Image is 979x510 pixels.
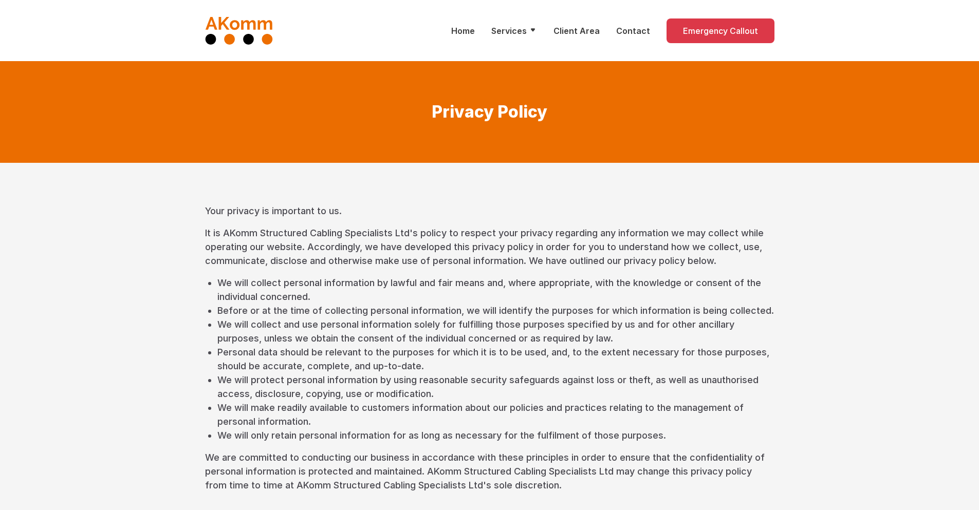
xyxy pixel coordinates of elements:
[205,204,774,218] p: Your privacy is important to us.
[205,450,774,492] p: We are committed to conducting our business in accordance with these principles in order to ensur...
[305,102,675,122] h1: Privacy Policy
[205,16,273,45] img: AKomm
[667,18,774,43] a: Emergency Callout
[451,25,475,37] a: Home
[217,428,774,442] li: We will only retain personal information for as long as necessary for the fulfilment of those pur...
[205,226,774,268] p: It is AKomm Structured Cabling Specialists Ltd's policy to respect your privacy regarding any inf...
[217,304,774,317] li: Before or at the time of collecting personal information, we will identify the purposes for which...
[217,276,774,304] li: We will collect personal information by lawful and fair means and, where appropriate, with the kn...
[491,25,537,37] a: Services
[217,401,774,428] li: We will make readily available to customers information about our policies and practices relating...
[217,345,774,373] li: Personal data should be relevant to the purposes for which it is to be used, and, to the extent n...
[217,317,774,345] li: We will collect and use personal information solely for fulfilling those purposes specified by us...
[217,373,774,401] li: We will protect personal information by using reasonable security safeguards against loss or thef...
[616,25,650,37] a: Contact
[553,25,600,37] a: Client Area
